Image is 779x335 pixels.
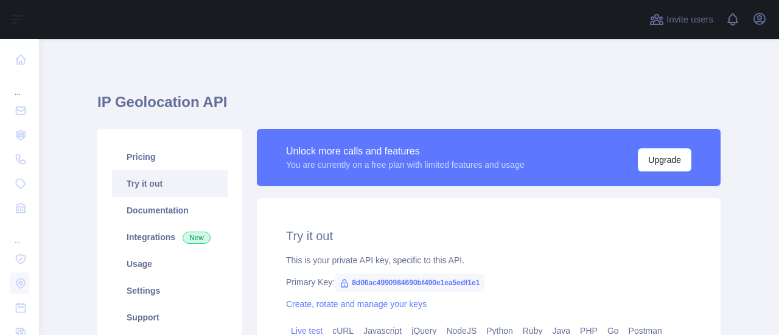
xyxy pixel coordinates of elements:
div: ... [10,221,29,246]
a: Support [112,304,228,331]
span: Invite users [666,13,713,27]
div: Unlock more calls and features [286,144,525,159]
a: Documentation [112,197,228,224]
a: Integrations New [112,224,228,250]
span: New [183,232,211,244]
a: Settings [112,277,228,304]
h2: Try it out [286,227,691,244]
a: Try it out [112,170,228,197]
div: ... [10,73,29,97]
a: Usage [112,250,228,277]
div: Primary Key: [286,276,691,288]
a: Pricing [112,143,228,170]
span: 8d06ac4990984690bf490e1ea5edf1e1 [335,274,484,292]
h1: IP Geolocation API [97,92,721,122]
div: You are currently on a free plan with limited features and usage [286,159,525,171]
button: Upgrade [638,148,691,171]
button: Invite users [647,10,716,29]
a: Create, rotate and manage your keys [286,299,427,309]
div: This is your private API key, specific to this API. [286,254,691,266]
